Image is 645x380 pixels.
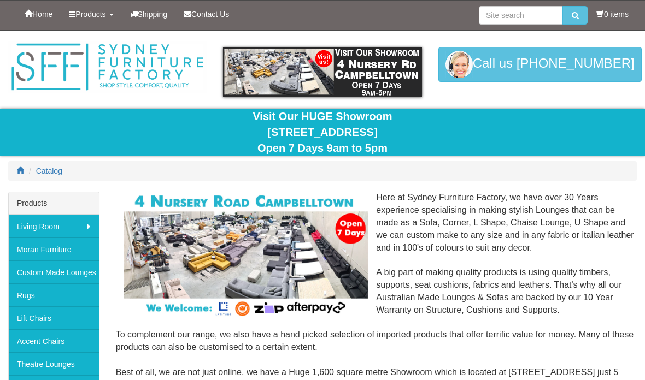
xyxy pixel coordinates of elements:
[61,1,121,28] a: Products
[191,10,229,19] span: Contact Us
[175,1,237,28] a: Contact Us
[8,41,207,93] img: Sydney Furniture Factory
[9,306,99,329] a: Lift Chairs
[223,47,421,97] img: showroom.gif
[124,192,368,318] img: Corner Modular Lounges
[9,215,99,238] a: Living Room
[75,10,105,19] span: Products
[16,1,61,28] a: Home
[36,167,62,175] a: Catalog
[9,260,99,283] a: Custom Made Lounges
[8,109,637,156] div: Visit Our HUGE Showroom [STREET_ADDRESS] Open 7 Days 9am to 5pm
[9,352,99,375] a: Theatre Lounges
[9,238,99,260] a: Moran Furniture
[9,283,99,306] a: Rugs
[138,10,168,19] span: Shipping
[479,6,562,25] input: Site search
[9,329,99,352] a: Accent Chairs
[9,192,99,215] div: Products
[596,9,629,20] li: 0 items
[32,10,52,19] span: Home
[122,1,176,28] a: Shipping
